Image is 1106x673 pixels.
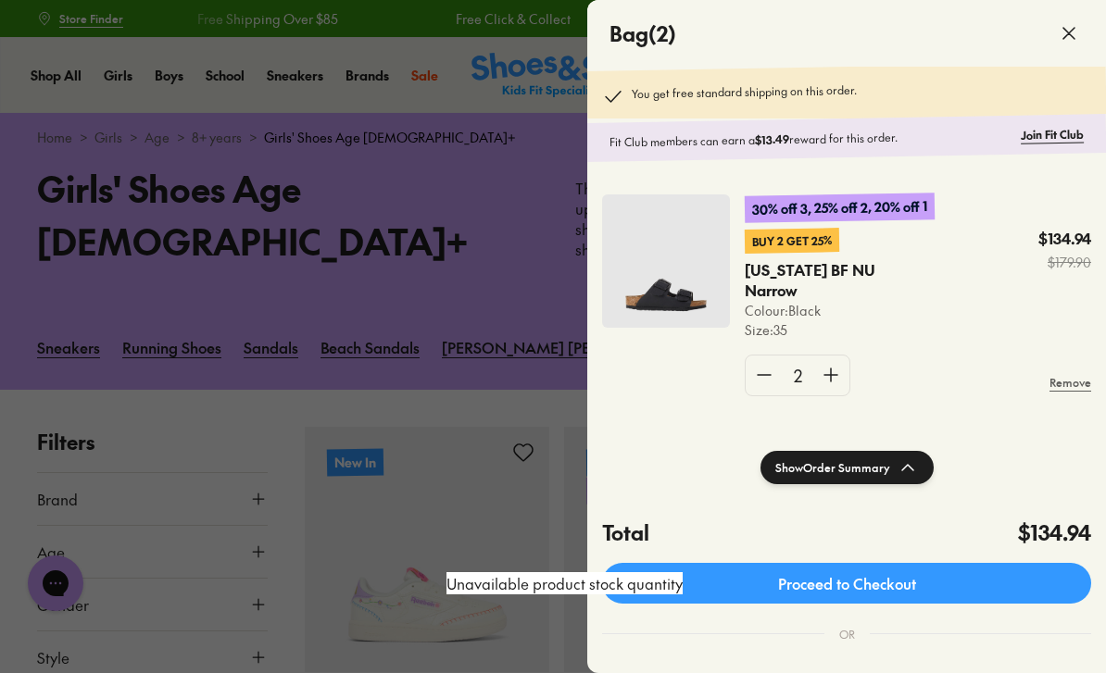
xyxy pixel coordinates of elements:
p: [US_STATE] BF NU Narrow [745,260,895,301]
p: Fit Club members can earn a reward for this order. [610,127,1013,151]
img: 11_df551e52-d33d-4b1c-b0c6-a5abac716a7e.jpg [602,194,730,328]
div: Unavailable product stock quantity [446,572,683,594]
h4: Bag ( 2 ) [610,19,676,49]
h4: $134.94 [1018,517,1091,548]
a: Join Fit Club [1021,126,1084,143]
p: Buy 2 Get 25% [745,228,839,254]
button: Gorgias live chat [9,6,65,62]
p: 30% off 3, 25% off 2, 20% off 1 [745,193,935,223]
a: Proceed to Checkout [602,563,1091,604]
s: $179.90 [1038,253,1091,272]
p: $134.94 [1038,229,1091,249]
button: ShowOrder Summary [760,451,934,484]
h4: Total [602,517,649,548]
div: OR [824,611,870,657]
b: $13.49 [755,131,789,147]
p: Colour: Black [745,301,932,320]
p: You get free standard shipping on this order. [632,81,857,107]
p: Size : 35 [745,320,932,340]
div: 2 [783,355,812,395]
